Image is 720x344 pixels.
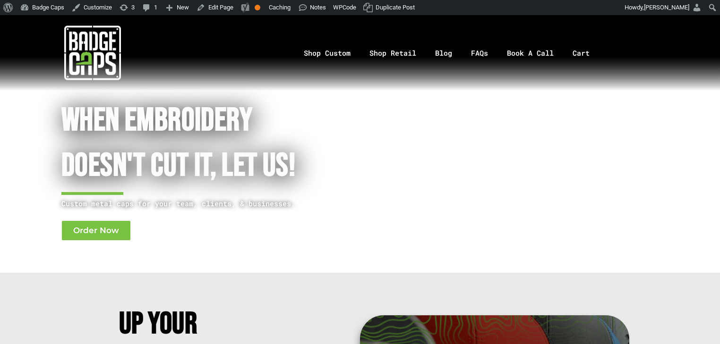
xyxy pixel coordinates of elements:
p: Custom metal caps for your team, clients, & businesses. [61,198,319,210]
a: Shop Custom [294,28,360,78]
img: badgecaps white logo with green acccent [64,25,121,81]
a: Shop Retail [360,28,426,78]
a: Cart [563,28,611,78]
span: Order Now [73,227,119,235]
a: Blog [426,28,462,78]
a: FAQs [462,28,497,78]
nav: Menu [185,28,720,78]
a: Book A Call [497,28,563,78]
h1: When Embroidery Doesn't cut it, Let Us! [61,98,319,189]
div: OK [255,5,260,10]
span: [PERSON_NAME] [644,4,689,11]
a: Order Now [61,220,131,241]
